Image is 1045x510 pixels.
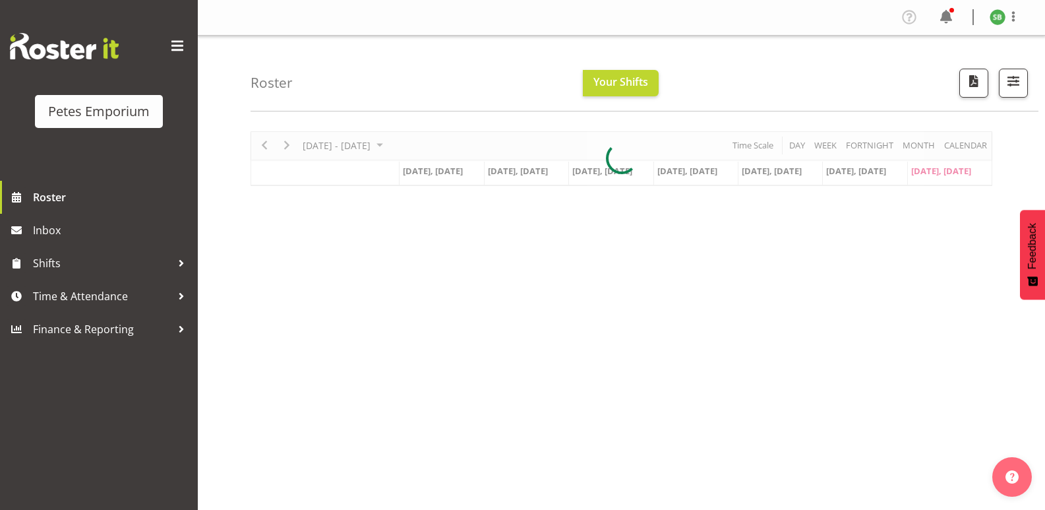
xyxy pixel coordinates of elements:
img: Rosterit website logo [10,33,119,59]
button: Your Shifts [583,70,659,96]
img: help-xxl-2.png [1005,470,1019,484]
span: Feedback [1027,223,1038,269]
div: Petes Emporium [48,102,150,121]
span: Time & Attendance [33,286,171,306]
button: Feedback - Show survey [1020,210,1045,300]
span: Your Shifts [593,75,648,89]
button: Download a PDF of the roster according to the set date range. [959,69,988,98]
span: Roster [33,187,191,207]
button: Filter Shifts [999,69,1028,98]
img: stephanie-burden9828.jpg [990,9,1005,25]
span: Finance & Reporting [33,319,171,339]
span: Shifts [33,253,171,273]
span: Inbox [33,220,191,240]
h4: Roster [251,75,293,90]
